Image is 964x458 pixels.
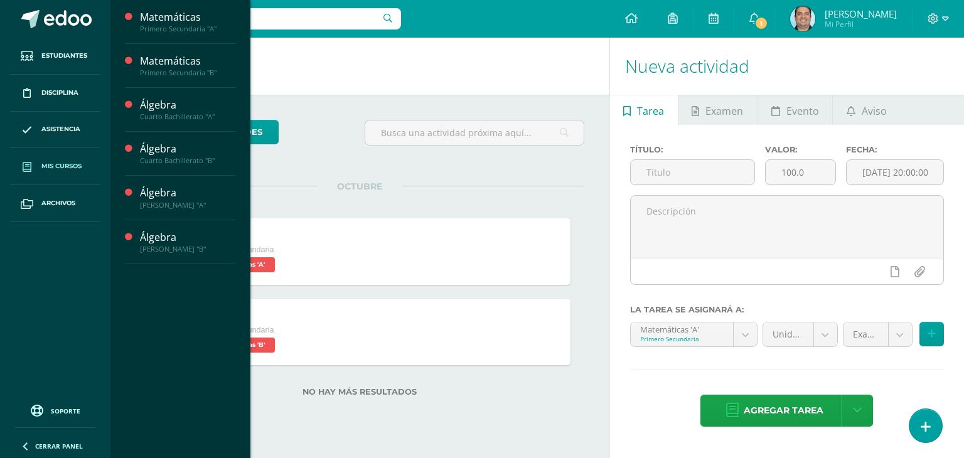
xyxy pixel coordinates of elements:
a: Tarea [610,95,678,125]
input: Título [631,160,754,184]
label: Valor: [765,145,836,154]
label: Fecha: [846,145,944,154]
a: Examen (30.0pts) [843,322,912,346]
div: Álgebra [140,98,235,112]
a: Álgebra[PERSON_NAME] "A" [140,186,235,209]
a: Asistencia [10,112,100,149]
span: Cerrar panel [35,442,83,450]
h1: Nueva actividad [625,38,949,95]
a: Mis cursos [10,148,100,185]
span: Examen (30.0pts) [853,322,879,346]
span: Aviso [862,96,887,126]
span: 1 [754,16,768,30]
a: ÁlgebraCuarto Bachillerato "A" [140,98,235,121]
span: Disciplina [41,88,78,98]
div: Álgebra [140,186,235,200]
div: Matemáticas [140,10,235,24]
a: ÁlgebraCuarto Bachillerato "B" [140,142,235,165]
span: Agregar tarea [744,395,823,426]
h1: Actividades [126,38,594,95]
input: Busca un usuario... [119,8,401,29]
a: Examen [678,95,757,125]
span: [PERSON_NAME] [825,8,897,20]
div: Cuarto Bachillerato "A" [140,112,235,121]
span: Tarea [637,96,664,126]
span: Evento [786,96,819,126]
a: Estudiantes [10,38,100,75]
span: Asistencia [41,124,80,134]
span: Examen [705,96,743,126]
div: Álgebra [140,230,235,245]
input: Busca una actividad próxima aquí... [365,120,583,145]
a: Unidad 4 [763,322,837,346]
input: Puntos máximos [766,160,835,184]
span: Soporte [51,407,80,415]
div: Matemáticas [140,54,235,68]
a: Aviso [833,95,900,125]
div: [PERSON_NAME] "B" [140,245,235,253]
a: Disciplina [10,75,100,112]
div: Cuarto Bachillerato "B" [140,156,235,165]
span: OCTUBRE [317,181,402,192]
label: La tarea se asignará a: [630,305,944,314]
span: Estudiantes [41,51,87,61]
a: MatemáticasPrimero Secundaria "B" [140,54,235,77]
span: Archivos [41,198,75,208]
a: MatemáticasPrimero Secundaria "A" [140,10,235,33]
span: Mis cursos [41,161,82,171]
div: Primero Secundaria [640,334,724,343]
span: Unidad 4 [773,322,803,346]
a: Evento [758,95,832,125]
a: Soporte [15,402,95,418]
div: Primero Secundaria "B" [140,68,235,77]
div: Matemáticas 'A' [640,322,724,334]
span: Mi Perfil [825,19,897,29]
input: Fecha de entrega [847,160,943,184]
a: Álgebra[PERSON_NAME] "B" [140,230,235,253]
img: e73e36176cd596232d986fe5ddd2832d.png [790,6,815,31]
a: Archivos [10,185,100,222]
label: Título: [630,145,755,154]
div: [PERSON_NAME] "A" [140,201,235,210]
div: Primero Secundaria "A" [140,24,235,33]
a: Matemáticas 'A'Primero Secundaria [631,322,758,346]
label: No hay más resultados [136,387,584,397]
div: Álgebra [140,142,235,156]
